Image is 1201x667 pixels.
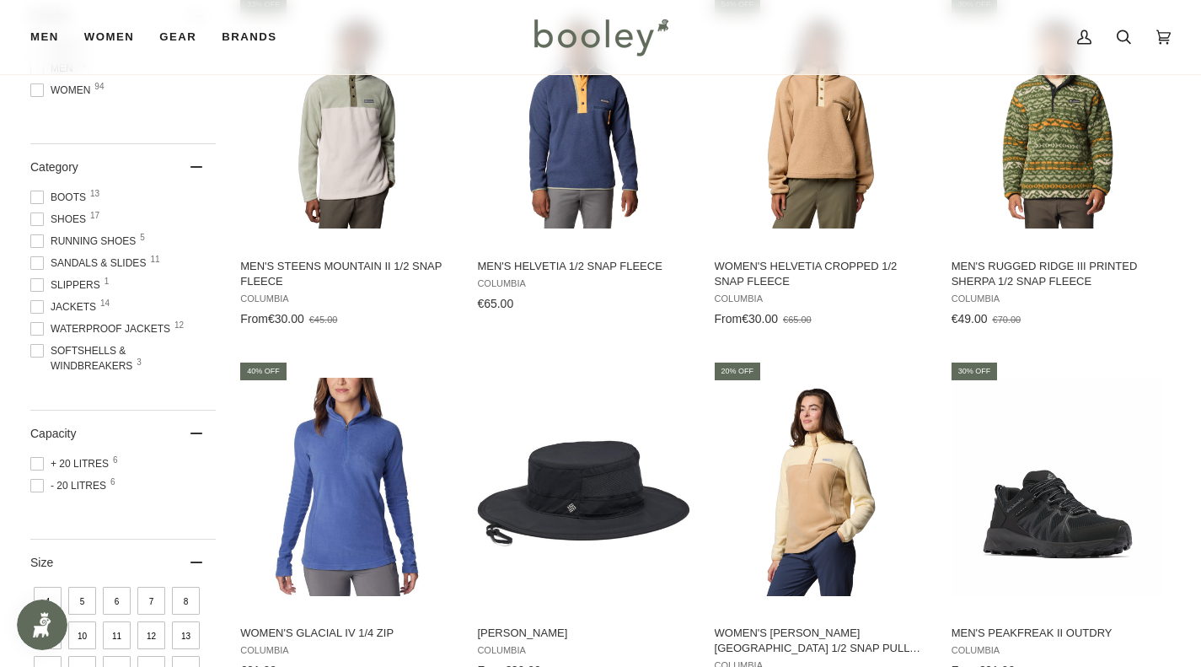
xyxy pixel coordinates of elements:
[30,234,141,249] span: Running Shoes
[952,626,1165,641] span: Men's Peakfreak II OutDry
[240,293,453,304] span: Columbia
[715,312,743,325] span: From
[952,363,998,380] div: 30% off
[172,587,200,615] span: Size: 8
[140,234,145,242] span: 5
[30,160,78,174] span: Category
[268,312,304,325] span: €30.00
[103,621,131,649] span: Size: 11
[30,427,76,440] span: Capacity
[100,299,110,308] span: 14
[30,556,53,569] span: Size
[105,277,110,286] span: 1
[475,10,693,229] img: Columbia Men's Helvetia 1/2 Snap Fleece Nocturnal - Booley Galway
[94,83,104,91] span: 94
[113,456,118,465] span: 6
[30,83,95,98] span: Women
[103,587,131,615] span: Size: 6
[952,645,1165,656] span: Columbia
[240,645,453,656] span: Columbia
[30,190,91,205] span: Boots
[34,587,62,615] span: Size: 4
[30,343,216,374] span: Softshells & Windbreakers
[712,10,930,229] img: Columbia Women's Helvetia Cropped 1/2 Snap Canoe - Booley Galway
[477,278,690,289] span: Columbia
[137,621,165,649] span: Size: 12
[309,315,338,325] span: €45.00
[68,587,96,615] span: Size: 5
[952,312,988,325] span: €49.00
[137,587,165,615] span: Size: 7
[30,256,151,271] span: Sandals & Slides
[477,259,690,274] span: Men's Helvetia 1/2 Snap Fleece
[477,645,690,656] span: Columbia
[30,456,114,471] span: + 20 Litres
[715,363,761,380] div: 20% off
[30,277,105,293] span: Slippers
[90,190,99,198] span: 13
[30,299,101,315] span: Jackets
[475,378,693,596] img: Columbia Bora Bora Booney Black - Booley Galway
[783,315,812,325] span: €65.00
[110,478,115,487] span: 6
[172,621,200,649] span: Size: 13
[949,10,1167,229] img: Columbia Men's Rugged Ridge III Printed Sherpa 1/2 Snap Fleece Canteen / Madras Multi - Booley Ga...
[715,259,928,289] span: Women's Helvetia Cropped 1/2 Snap Fleece
[30,212,91,227] span: Shoes
[240,363,287,380] div: 40% off
[742,312,778,325] span: €30.00
[527,13,674,62] img: Booley
[68,621,96,649] span: Size: 10
[952,293,1165,304] span: Columbia
[30,478,111,493] span: - 20 Litres
[949,378,1167,596] img: Columbia Men's Peakfreak II OutDry Black/Shark - Booley Galway
[30,29,59,46] span: Men
[30,321,175,336] span: Waterproof Jackets
[715,626,928,656] span: Women's [PERSON_NAME][GEOGRAPHIC_DATA] 1/2 Snap Pull Over II
[240,312,268,325] span: From
[477,626,690,641] span: [PERSON_NAME]
[715,293,928,304] span: Columbia
[222,29,276,46] span: Brands
[174,321,184,330] span: 12
[240,259,453,289] span: Men's Steens Mountain II 1/2 Snap Fleece
[159,29,196,46] span: Gear
[150,256,159,264] span: 11
[477,297,513,310] span: €65.00
[993,315,1021,325] span: €70.00
[17,600,67,650] iframe: Button to open loyalty program pop-up
[137,358,142,367] span: 3
[952,259,1165,289] span: Men's Rugged Ridge III Printed Sherpa 1/2 Snap Fleece
[90,212,99,220] span: 17
[84,29,134,46] span: Women
[240,626,453,641] span: Women's Glacial IV 1/4 Zip
[238,378,456,596] img: Columbia Women's Glacial IV 1/2 Zip Eve - Booley Galway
